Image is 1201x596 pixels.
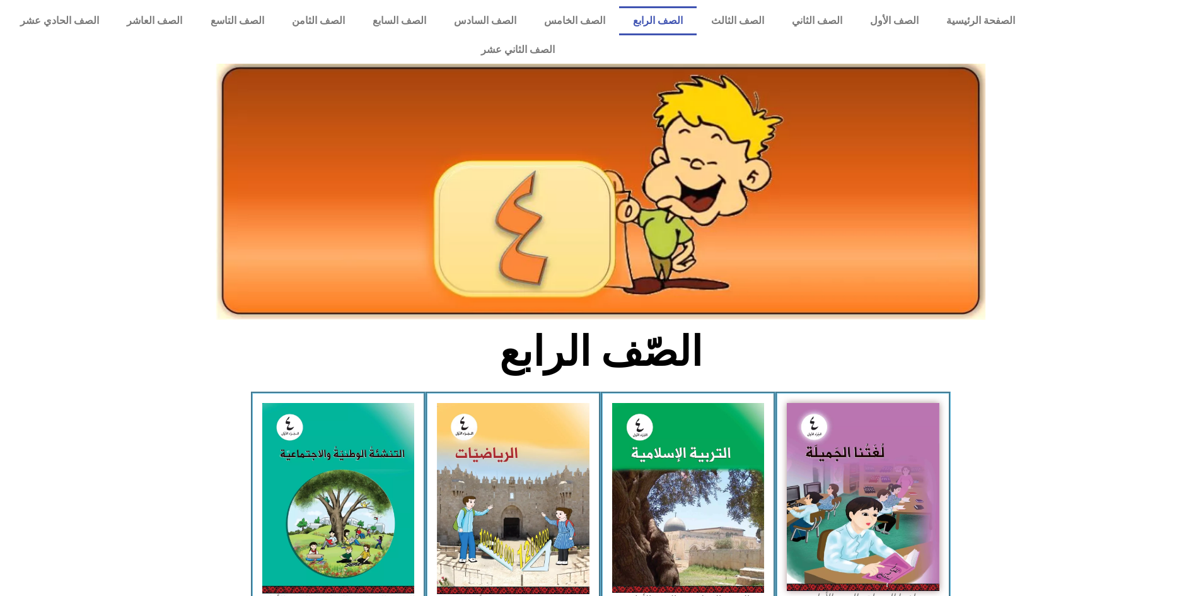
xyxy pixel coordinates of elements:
[359,6,440,35] a: الصف السابع
[530,6,619,35] a: الصف الخامس
[697,6,777,35] a: الصف الثالث
[619,6,697,35] a: الصف الرابع
[6,35,1029,64] a: الصف الثاني عشر
[278,6,359,35] a: الصف الثامن
[440,6,530,35] a: الصف السادس
[932,6,1029,35] a: الصفحة الرئيسية
[392,327,809,377] h2: الصّف الرابع
[113,6,196,35] a: الصف العاشر
[196,6,277,35] a: الصف التاسع
[856,6,932,35] a: الصف الأول
[778,6,856,35] a: الصف الثاني
[6,6,113,35] a: الصف الحادي عشر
